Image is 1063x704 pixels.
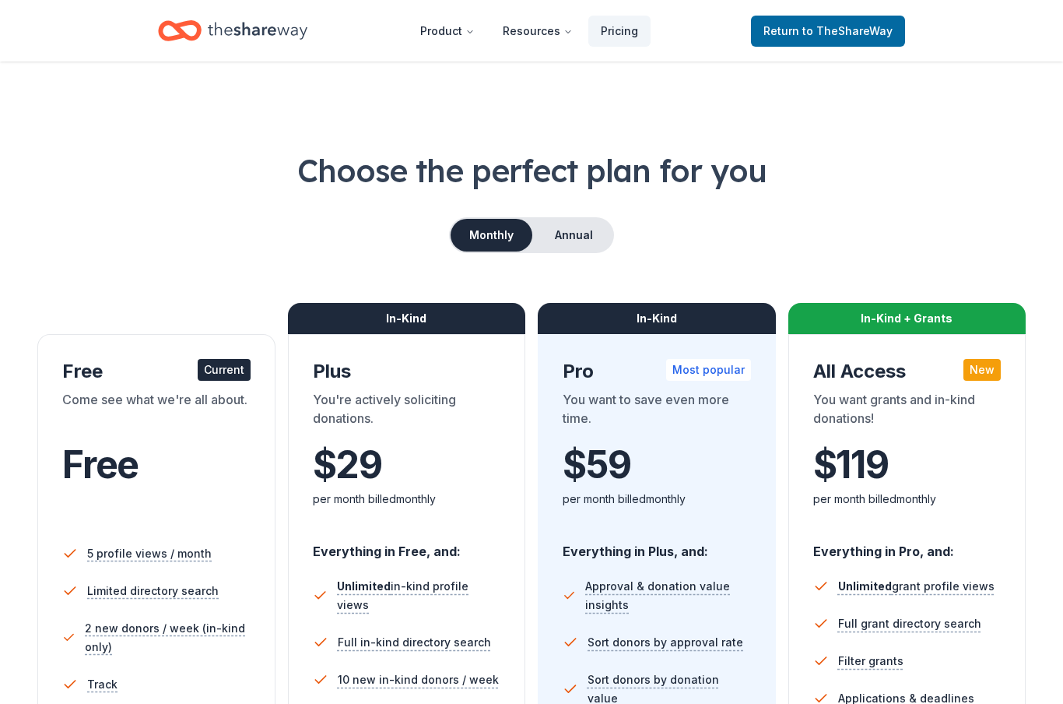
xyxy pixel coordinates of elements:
div: New [963,359,1001,381]
span: to TheShareWay [802,24,893,37]
h1: Choose the perfect plan for you [37,149,1026,192]
button: Product [408,16,487,47]
span: Unlimited [337,579,391,593]
button: Monthly [451,219,532,252]
div: Pro [563,359,751,384]
div: Everything in Free, and: [313,529,501,561]
div: per month billed monthly [313,490,501,509]
nav: Main [408,12,651,49]
span: $ 119 [813,443,889,487]
span: Track [87,675,118,694]
div: Plus [313,359,501,384]
span: Filter grants [838,652,903,671]
div: You're actively soliciting donations. [313,390,501,434]
div: You want to save even more time. [563,390,751,434]
span: 5 profile views / month [87,544,212,563]
div: Everything in Pro, and: [813,529,1002,561]
a: Pricing [588,16,651,47]
span: Return [763,22,893,40]
span: Approval & donation value insights [585,577,750,614]
span: Full grant directory search [838,614,981,633]
div: All Access [813,359,1002,384]
a: Returnto TheShareWay [751,16,905,47]
div: In-Kind [538,303,776,334]
span: 2 new donors / week (in-kind only) [85,619,250,656]
span: $ 59 [563,443,630,487]
a: Home [158,12,307,49]
button: Annual [535,219,612,252]
span: Unlimited [838,579,892,593]
div: Current [198,359,251,381]
div: Most popular [666,359,751,381]
div: You want grants and in-kind donations! [813,390,1002,434]
div: Come see what we're all about. [62,390,251,434]
div: per month billed monthly [813,490,1002,509]
span: Sort donors by approval rate [588,633,743,652]
div: per month billed monthly [563,490,751,509]
span: 10 new in-kind donors / week [338,671,499,689]
span: grant profile views [838,579,995,593]
div: In-Kind [288,303,526,334]
span: in-kind profile views [337,579,468,611]
div: Free [62,359,251,384]
span: Limited directory search [87,582,219,600]
span: Full in-kind directory search [338,633,491,652]
button: Resources [490,16,585,47]
span: $ 29 [313,443,382,487]
div: Everything in Plus, and: [563,529,751,561]
div: In-Kind + Grants [788,303,1026,334]
span: Free [62,442,139,488]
